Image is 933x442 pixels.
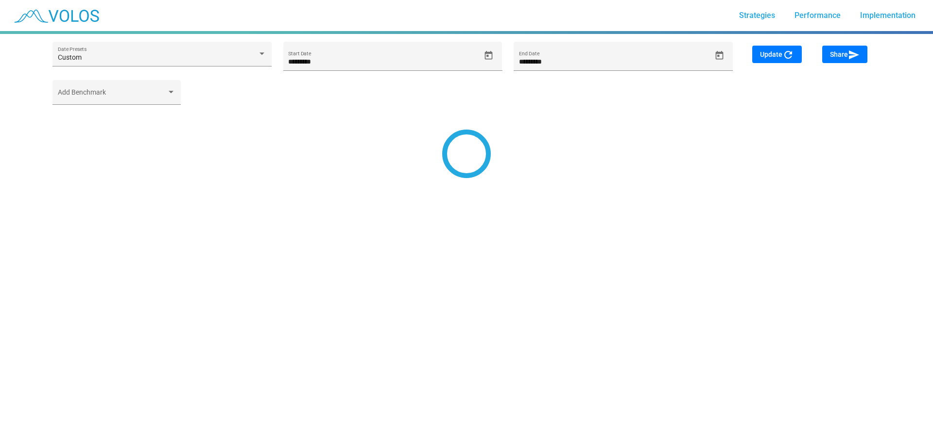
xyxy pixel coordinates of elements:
span: Update [760,50,794,58]
button: Share [822,46,867,63]
span: Custom [58,53,82,61]
span: Implementation [860,11,916,20]
span: Share [830,50,860,58]
a: Strategies [731,7,783,24]
a: Implementation [852,7,923,24]
button: Open calendar [711,47,728,64]
span: Performance [795,11,841,20]
img: blue_transparent.png [8,3,104,28]
a: Performance [787,7,848,24]
button: Update [752,46,802,63]
button: Open calendar [480,47,497,64]
mat-icon: refresh [782,49,794,61]
mat-icon: send [848,49,860,61]
span: Strategies [739,11,775,20]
